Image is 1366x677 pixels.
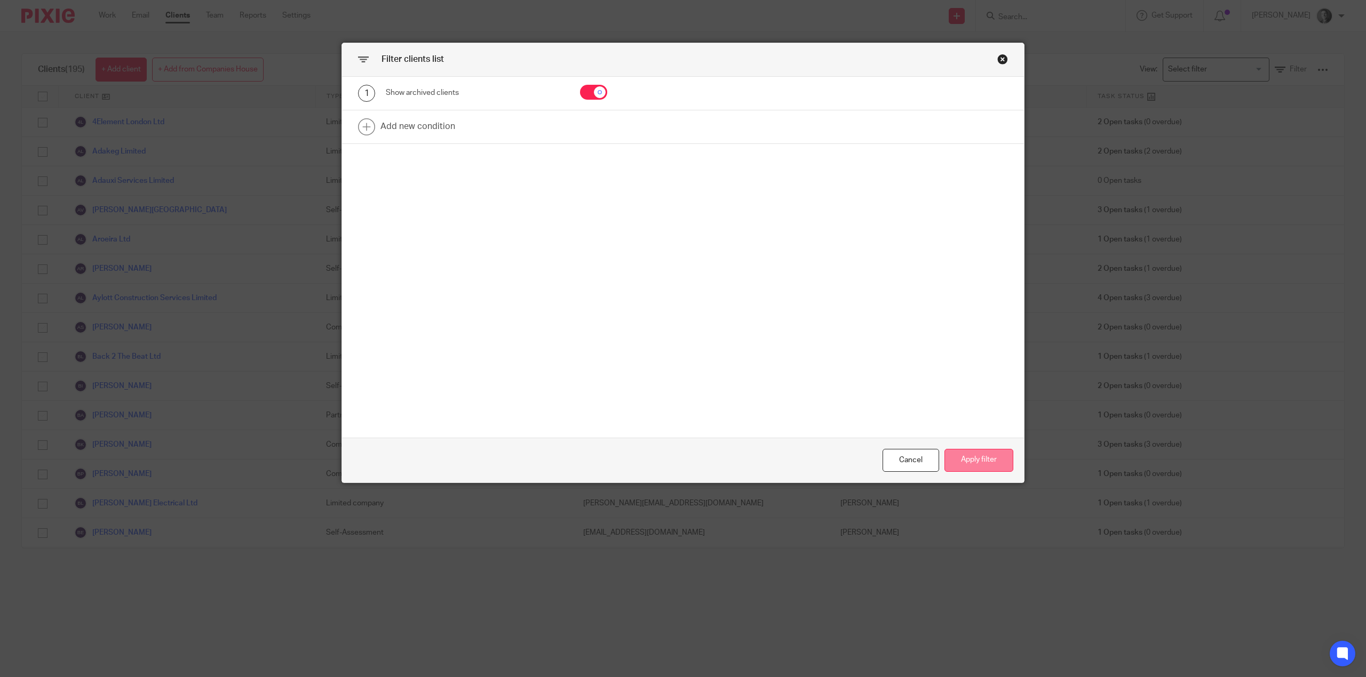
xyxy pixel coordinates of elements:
div: Show archived clients [386,87,563,98]
div: Close this dialog window [997,54,1008,65]
div: 1 [358,85,375,102]
span: Filter clients list [382,55,444,63]
div: Close this dialog window [883,449,939,472]
button: Apply filter [944,449,1013,472]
